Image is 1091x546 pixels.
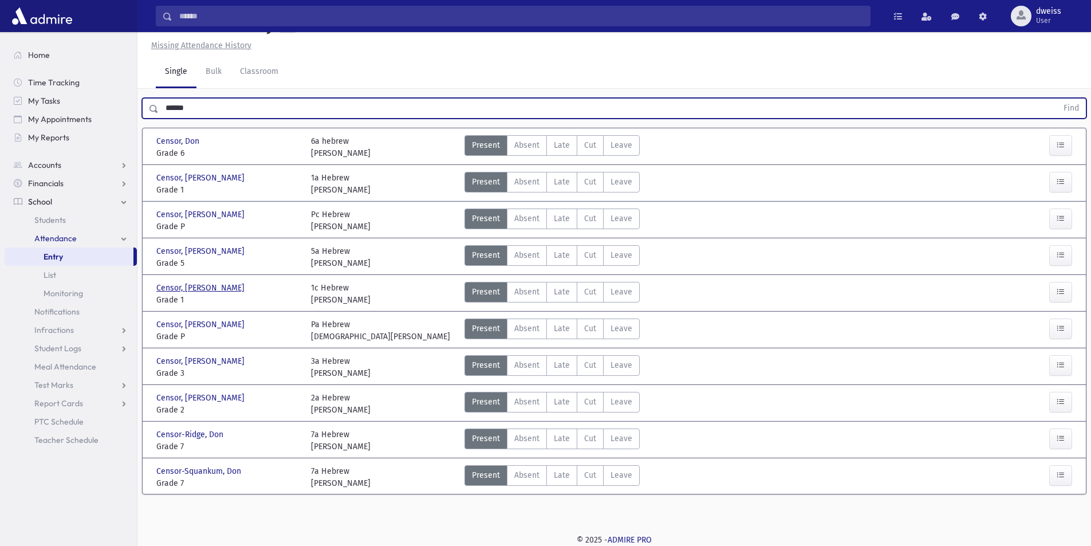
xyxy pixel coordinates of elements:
[34,417,84,427] span: PTC Schedule
[472,176,500,188] span: Present
[554,433,570,445] span: Late
[514,396,539,408] span: Absent
[311,172,371,196] div: 1a Hebrew [PERSON_NAME]
[584,249,596,261] span: Cut
[1036,7,1061,16] span: dweiss
[231,56,287,88] a: Classroom
[472,469,500,481] span: Present
[34,325,74,335] span: Infractions
[156,172,247,184] span: Censor, [PERSON_NAME]
[28,132,69,143] span: My Reports
[5,413,137,431] a: PTC Schedule
[156,221,300,233] span: Grade P
[156,441,300,453] span: Grade 7
[156,477,300,489] span: Grade 7
[156,319,247,331] span: Censor, [PERSON_NAME]
[5,358,137,376] a: Meal Attendance
[9,5,75,28] img: AdmirePro
[156,367,300,379] span: Grade 3
[147,41,251,50] a: Missing Attendance History
[28,178,64,188] span: Financials
[44,252,63,262] span: Entry
[5,339,137,358] a: Student Logs
[156,355,247,367] span: Censor, [PERSON_NAME]
[464,135,640,159] div: AttTypes
[464,319,640,343] div: AttTypes
[28,77,80,88] span: Time Tracking
[156,534,1073,546] div: © 2025 -
[472,323,500,335] span: Present
[1036,16,1061,25] span: User
[464,465,640,489] div: AttTypes
[554,286,570,298] span: Late
[584,139,596,151] span: Cut
[514,213,539,225] span: Absent
[28,50,50,60] span: Home
[611,433,632,445] span: Leave
[156,429,226,441] span: Censor-Ridge, Don
[554,176,570,188] span: Late
[1057,99,1086,118] button: Find
[156,392,247,404] span: Censor, [PERSON_NAME]
[584,359,596,371] span: Cut
[554,249,570,261] span: Late
[5,193,137,211] a: School
[5,394,137,413] a: Report Cards
[584,176,596,188] span: Cut
[156,257,300,269] span: Grade 5
[311,209,371,233] div: Pc Hebrew [PERSON_NAME]
[156,56,196,88] a: Single
[5,321,137,339] a: Infractions
[311,319,450,343] div: Pa Hebrew [DEMOGRAPHIC_DATA][PERSON_NAME]
[611,213,632,225] span: Leave
[464,209,640,233] div: AttTypes
[611,249,632,261] span: Leave
[156,404,300,416] span: Grade 2
[34,215,66,225] span: Students
[5,284,137,303] a: Monitoring
[34,435,99,445] span: Teacher Schedule
[584,286,596,298] span: Cut
[311,135,371,159] div: 6a hebrew [PERSON_NAME]
[34,398,83,408] span: Report Cards
[472,433,500,445] span: Present
[584,323,596,335] span: Cut
[5,303,137,321] a: Notifications
[28,114,92,124] span: My Appointments
[311,429,371,453] div: 7a Hebrew [PERSON_NAME]
[611,469,632,481] span: Leave
[611,176,632,188] span: Leave
[156,465,243,477] span: Censor-Squankum, Don
[34,362,96,372] span: Meal Attendance
[5,156,137,174] a: Accounts
[156,147,300,159] span: Grade 6
[156,209,247,221] span: Censor, [PERSON_NAME]
[5,92,137,110] a: My Tasks
[34,380,73,390] span: Test Marks
[472,213,500,225] span: Present
[611,286,632,298] span: Leave
[611,139,632,151] span: Leave
[472,359,500,371] span: Present
[554,469,570,481] span: Late
[311,392,371,416] div: 2a Hebrew [PERSON_NAME]
[34,307,80,317] span: Notifications
[5,248,133,266] a: Entry
[584,469,596,481] span: Cut
[5,128,137,147] a: My Reports
[472,286,500,298] span: Present
[514,469,539,481] span: Absent
[584,396,596,408] span: Cut
[514,176,539,188] span: Absent
[464,245,640,269] div: AttTypes
[5,46,137,64] a: Home
[156,282,247,294] span: Censor, [PERSON_NAME]
[554,139,570,151] span: Late
[5,266,137,284] a: List
[514,359,539,371] span: Absent
[5,110,137,128] a: My Appointments
[554,323,570,335] span: Late
[464,172,640,196] div: AttTypes
[514,286,539,298] span: Absent
[611,323,632,335] span: Leave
